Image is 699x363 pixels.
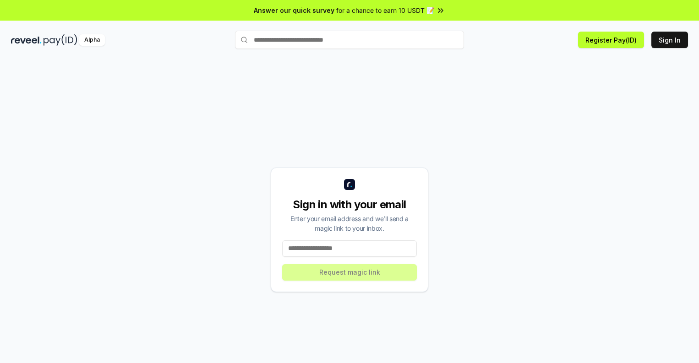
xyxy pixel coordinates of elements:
span: Answer our quick survey [254,5,334,15]
div: Alpha [79,34,105,46]
span: for a chance to earn 10 USDT 📝 [336,5,434,15]
button: Sign In [651,32,688,48]
img: reveel_dark [11,34,42,46]
div: Sign in with your email [282,197,417,212]
button: Register Pay(ID) [578,32,644,48]
div: Enter your email address and we’ll send a magic link to your inbox. [282,214,417,233]
img: pay_id [44,34,77,46]
img: logo_small [344,179,355,190]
